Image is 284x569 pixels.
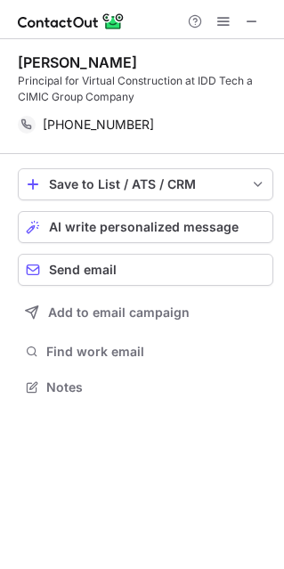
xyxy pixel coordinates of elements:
[18,297,273,329] button: Add to email campaign
[49,177,242,191] div: Save to List / ATS / CRM
[18,168,273,200] button: save-profile-one-click
[49,263,117,277] span: Send email
[49,220,239,234] span: AI write personalized message
[48,305,190,320] span: Add to email campaign
[18,73,273,105] div: Principal for Virtual Construction at IDD Tech a CIMIC Group Company
[18,211,273,243] button: AI write personalized message
[18,53,137,71] div: [PERSON_NAME]
[43,117,154,133] span: [PHONE_NUMBER]
[18,254,273,286] button: Send email
[46,344,266,360] span: Find work email
[18,339,273,364] button: Find work email
[46,379,266,395] span: Notes
[18,375,273,400] button: Notes
[18,11,125,32] img: ContactOut v5.3.10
